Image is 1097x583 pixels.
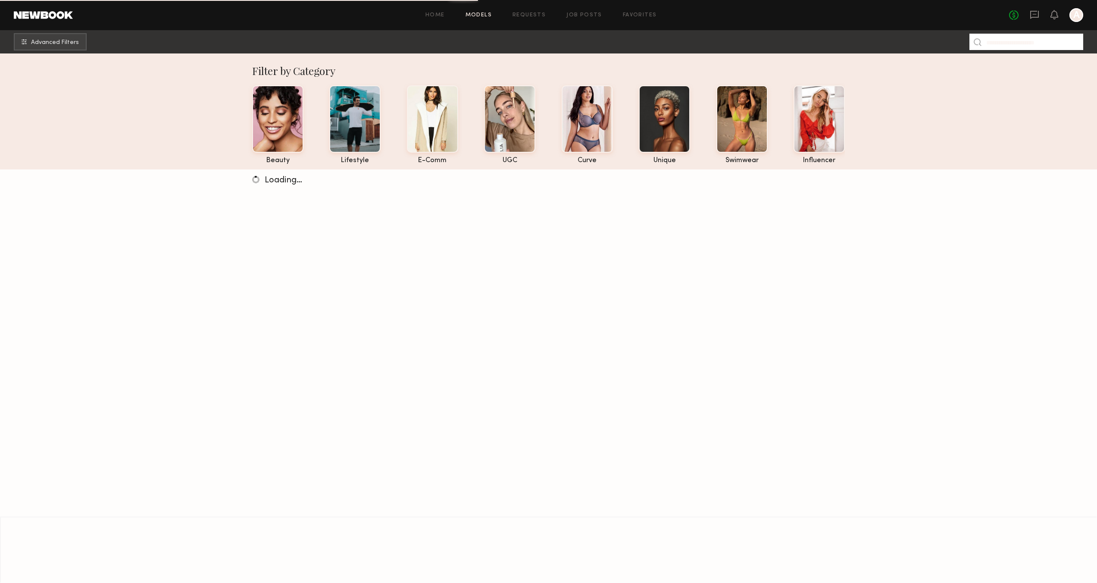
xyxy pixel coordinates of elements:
button: Advanced Filters [14,33,87,50]
a: Favorites [623,13,657,18]
a: Requests [513,13,546,18]
div: e-comm [407,157,458,164]
a: Models [466,13,492,18]
div: Filter by Category [252,64,845,78]
div: unique [639,157,690,164]
a: A [1069,8,1083,22]
a: Home [425,13,445,18]
span: Advanced Filters [31,40,79,46]
div: beauty [252,157,303,164]
a: Job Posts [566,13,602,18]
span: Loading… [265,176,302,185]
div: lifestyle [329,157,381,164]
div: UGC [484,157,535,164]
div: influencer [794,157,845,164]
div: swimwear [716,157,768,164]
div: curve [562,157,613,164]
